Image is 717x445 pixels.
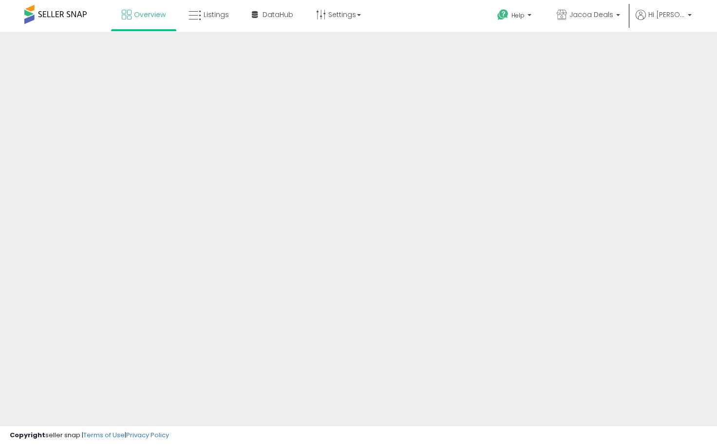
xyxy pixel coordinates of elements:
a: Hi [PERSON_NAME] [636,10,692,32]
a: Help [490,1,541,32]
a: Privacy Policy [126,430,169,440]
i: Get Help [497,9,509,21]
span: Hi [PERSON_NAME] [648,10,685,19]
strong: Copyright [10,430,45,440]
a: Terms of Use [83,430,125,440]
div: seller snap | | [10,431,169,440]
span: Overview [134,10,166,19]
span: Jacoa Deals [569,10,613,19]
span: Help [511,11,525,19]
span: Listings [204,10,229,19]
span: DataHub [263,10,293,19]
